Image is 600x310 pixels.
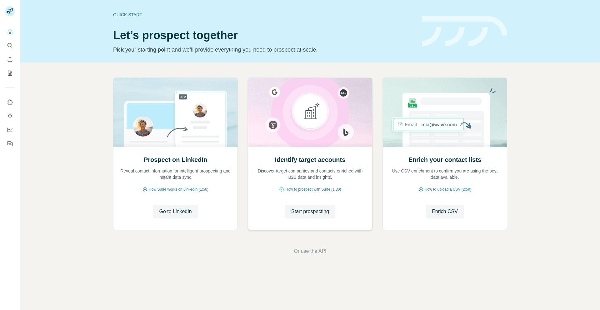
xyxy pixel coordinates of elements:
[5,67,15,79] button: My lists
[5,110,15,122] button: Use Surfe API
[5,54,15,65] button: Enrich CSV
[291,208,329,215] span: Start prospecting
[113,12,414,18] div: Quick start
[294,247,326,255] button: Or use the API
[113,29,414,42] h1: Let’s prospect together
[5,26,15,37] button: Quick start
[144,155,207,164] h2: Prospect on LinkedIn
[432,208,458,215] span: Enrich CSV
[408,155,481,164] h2: Enrich your contact lists
[275,155,346,164] h2: Identify target accounts
[248,78,372,147] img: Identify target accounts
[285,187,341,192] span: How to prospect with Surfe (1:30)
[389,168,501,180] p: Use CSV enrichment to confirm you are using the best data available.
[149,187,208,192] span: How Surfe works on LinkedIn (1:58)
[113,45,414,54] p: Pick your starting point and we’ll provide everything you need to prospect at scale.
[285,205,335,218] button: Start prospecting
[254,168,366,180] p: Discover target companies and contacts enriched with B2B data and insights.
[120,168,231,180] p: Reveal contact information for intelligent prospecting and instant data sync.
[5,124,15,135] button: Dashboard
[5,97,15,108] button: Use Surfe on LinkedIn
[159,208,192,215] span: Go to LinkedIn
[5,138,15,149] button: Feedback
[425,187,471,192] span: How to upload a CSV (2:59)
[153,205,198,218] button: Go to LinkedIn
[5,40,15,51] button: Search
[426,205,464,218] button: Enrich CSV
[422,16,507,47] img: banner
[382,78,507,147] img: Enrich your contact lists
[113,78,238,147] img: Prospect on LinkedIn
